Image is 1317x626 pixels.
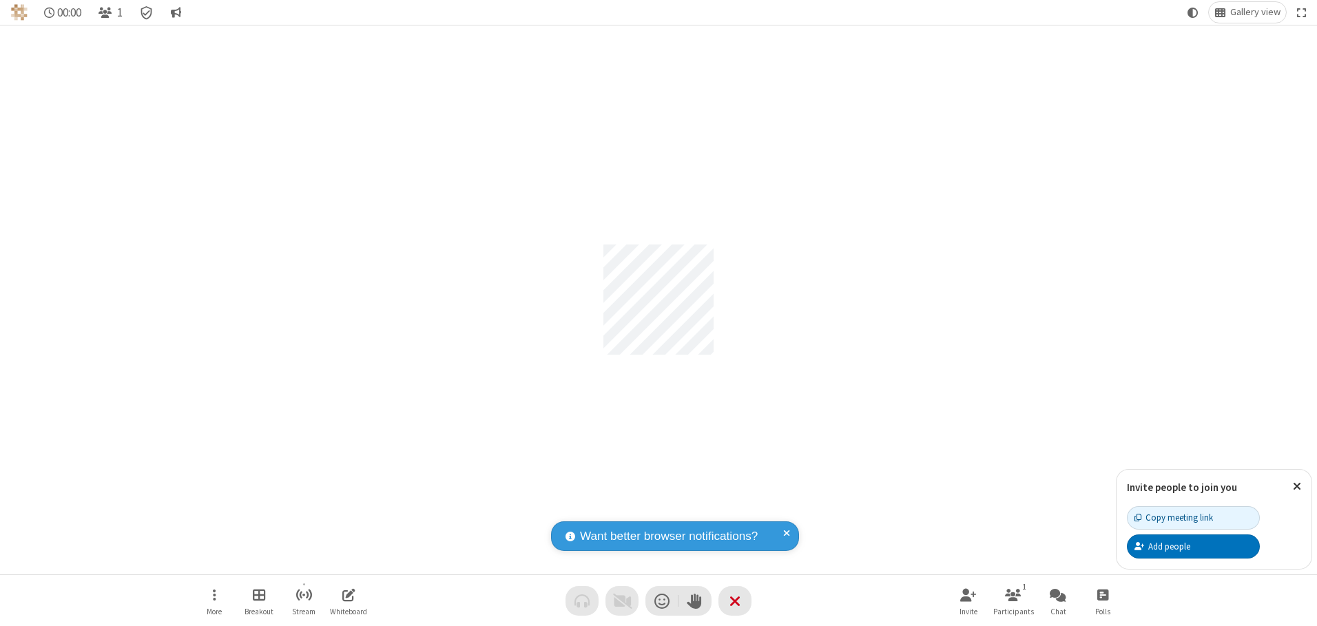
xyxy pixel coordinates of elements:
[207,607,222,616] span: More
[1127,481,1237,494] label: Invite people to join you
[1082,581,1123,620] button: Open poll
[645,586,678,616] button: Send a reaction
[993,607,1034,616] span: Participants
[1209,2,1286,23] button: Change layout
[605,586,639,616] button: Video
[1292,2,1312,23] button: Fullscreen
[566,586,599,616] button: Audio problem - check your Internet connection or call by phone
[283,581,324,620] button: Start streaming
[328,581,369,620] button: Open shared whiteboard
[1127,534,1260,558] button: Add people
[57,6,81,19] span: 00:00
[960,607,977,616] span: Invite
[948,581,989,620] button: Invite participants (Alt+I)
[1127,506,1260,530] button: Copy meeting link
[1230,7,1280,18] span: Gallery view
[993,581,1034,620] button: Open participant list
[1037,581,1079,620] button: Open chat
[245,607,273,616] span: Breakout
[1283,470,1311,503] button: Close popover
[1050,607,1066,616] span: Chat
[1134,511,1213,524] div: Copy meeting link
[117,6,123,19] span: 1
[330,607,367,616] span: Whiteboard
[718,586,751,616] button: End or leave meeting
[165,2,187,23] button: Conversation
[292,607,315,616] span: Stream
[11,4,28,21] img: QA Selenium DO NOT DELETE OR CHANGE
[1182,2,1204,23] button: Using system theme
[678,586,712,616] button: Raise hand
[39,2,87,23] div: Timer
[1019,581,1030,593] div: 1
[134,2,160,23] div: Meeting details Encryption enabled
[1095,607,1110,616] span: Polls
[580,528,758,545] span: Want better browser notifications?
[238,581,280,620] button: Manage Breakout Rooms
[194,581,235,620] button: Open menu
[92,2,128,23] button: Open participant list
